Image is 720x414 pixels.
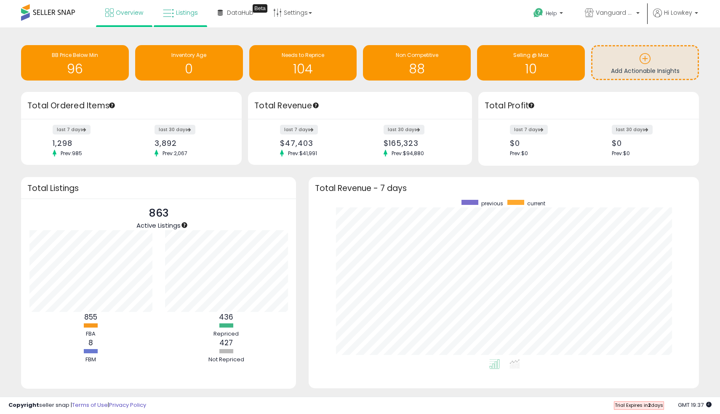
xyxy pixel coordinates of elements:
[678,401,712,409] span: 2025-10-8 19:37 GMT
[201,330,251,338] div: Repriced
[282,51,324,59] span: Needs to Reprice
[315,185,693,191] h3: Total Revenue - 7 days
[510,139,582,148] div: $0
[8,401,146,409] div: seller snap | |
[135,45,243,81] a: Inventory Age 0
[56,150,86,157] span: Prev: 985
[136,221,181,230] span: Active Listings
[84,312,97,322] b: 855
[527,1,571,27] a: Help
[546,10,557,17] span: Help
[528,102,535,109] div: Tooltip anchor
[227,8,253,17] span: DataHub
[664,8,692,17] span: Hi Lowkey
[158,150,192,157] span: Prev: 2,067
[136,205,181,221] p: 863
[312,102,320,109] div: Tooltip anchor
[363,45,471,81] a: Non Competitive 88
[88,338,93,348] b: 8
[533,8,544,18] i: Get Help
[387,150,428,157] span: Prev: $94,880
[510,150,528,157] span: Prev: $0
[481,200,503,207] span: previous
[176,8,198,17] span: Listings
[219,312,233,322] b: 436
[27,185,290,191] h3: Total Listings
[171,51,206,59] span: Inventory Age
[396,51,438,59] span: Non Competitive
[611,67,680,75] span: Add Actionable Insights
[612,139,684,148] div: $0
[596,8,634,17] span: Vanguard Systems Shop
[66,330,116,338] div: FBA
[249,45,357,81] a: Needs to Reprice 104
[52,51,98,59] span: BB Price Below Min
[53,139,125,148] div: 1,298
[513,51,549,59] span: Selling @ Max
[253,4,267,13] div: Tooltip anchor
[27,100,235,112] h3: Total Ordered Items
[21,45,129,81] a: BB Price Below Min 96
[280,139,354,148] div: $47,403
[155,139,227,148] div: 3,892
[25,62,125,76] h1: 96
[108,102,116,109] div: Tooltip anchor
[139,62,239,76] h1: 0
[254,100,466,112] h3: Total Revenue
[384,125,424,134] label: last 30 days
[116,8,143,17] span: Overview
[8,401,39,409] strong: Copyright
[219,338,233,348] b: 427
[477,45,585,81] a: Selling @ Max 10
[510,125,548,134] label: last 7 days
[481,62,581,76] h1: 10
[53,125,91,134] label: last 7 days
[181,221,188,229] div: Tooltip anchor
[280,125,318,134] label: last 7 days
[284,150,321,157] span: Prev: $41,991
[612,150,630,157] span: Prev: $0
[384,139,457,148] div: $165,323
[253,62,353,76] h1: 104
[201,356,251,364] div: Not Repriced
[155,125,195,134] label: last 30 days
[592,46,698,79] a: Add Actionable Insights
[72,401,108,409] a: Terms of Use
[367,62,467,76] h1: 88
[527,200,545,207] span: current
[66,356,116,364] div: FBM
[615,402,663,409] span: Trial Expires in days
[109,401,146,409] a: Privacy Policy
[485,100,693,112] h3: Total Profit
[612,125,653,134] label: last 30 days
[653,8,698,27] a: Hi Lowkey
[648,402,651,409] b: 2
